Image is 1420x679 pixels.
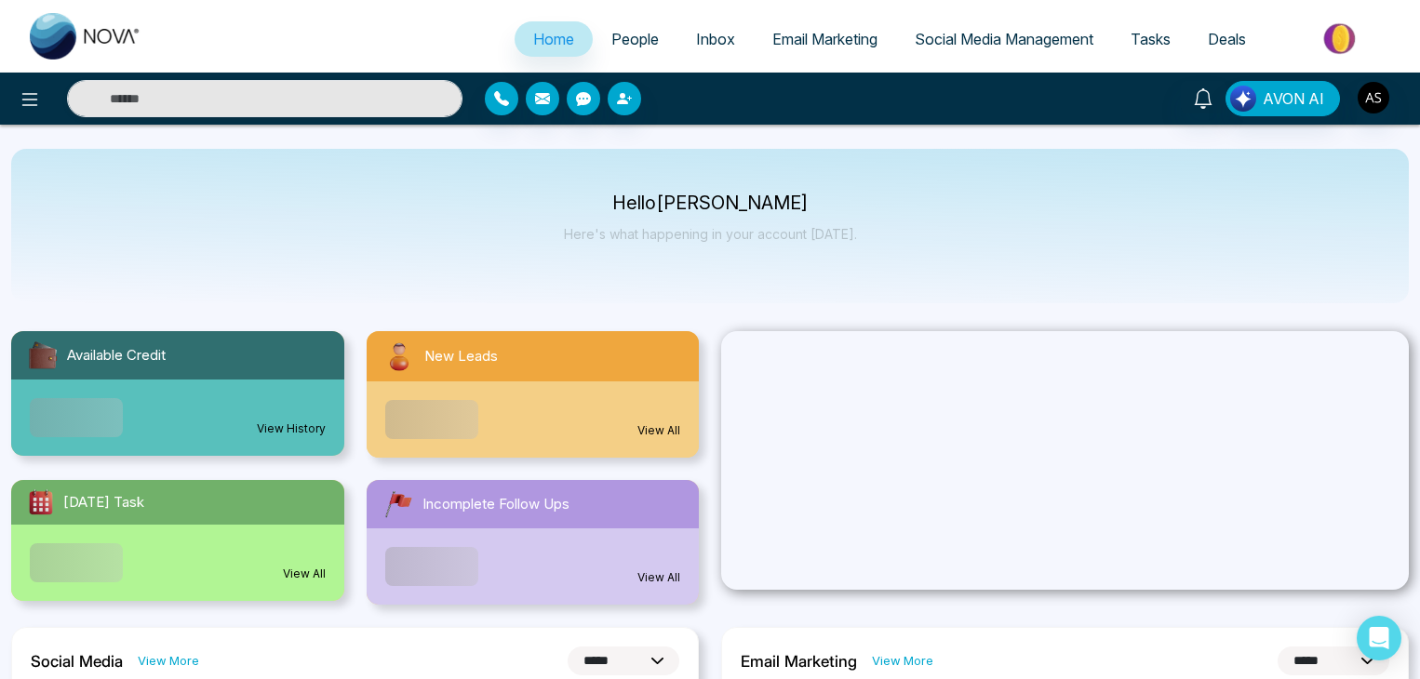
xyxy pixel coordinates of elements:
span: Available Credit [67,345,166,366]
img: User Avatar [1358,82,1389,113]
a: Tasks [1112,21,1189,57]
a: Email Marketing [754,21,896,57]
a: Home [515,21,593,57]
a: View More [138,652,199,670]
img: followUps.svg [382,487,415,521]
a: New LeadsView All [355,331,711,458]
a: View All [283,566,326,582]
button: AVON AI [1226,81,1340,116]
a: People [593,21,677,57]
span: Deals [1208,30,1246,48]
span: Tasks [1131,30,1171,48]
a: View All [637,422,680,439]
img: Lead Flow [1230,86,1256,112]
h2: Social Media [31,652,123,671]
img: Market-place.gif [1274,18,1409,60]
a: Social Media Management [896,21,1112,57]
span: New Leads [424,346,498,367]
span: [DATE] Task [63,492,144,513]
span: Home [533,30,574,48]
div: Open Intercom Messenger [1357,616,1401,660]
a: View More [872,652,933,670]
img: Nova CRM Logo [30,13,141,60]
a: Inbox [677,21,754,57]
a: View History [257,420,326,437]
span: Inbox [696,30,735,48]
h2: Email Marketing [741,652,857,671]
img: newLeads.svg [382,339,417,374]
span: Incomplete Follow Ups [422,494,569,515]
p: Hello [PERSON_NAME] [564,195,857,211]
p: Here's what happening in your account [DATE]. [564,226,857,242]
img: todayTask.svg [26,487,56,517]
a: Incomplete Follow UpsView All [355,480,711,605]
a: Deals [1189,21,1265,57]
span: Social Media Management [915,30,1093,48]
a: View All [637,569,680,586]
span: People [611,30,659,48]
img: availableCredit.svg [26,339,60,372]
span: Email Marketing [772,30,877,48]
span: AVON AI [1263,87,1324,110]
